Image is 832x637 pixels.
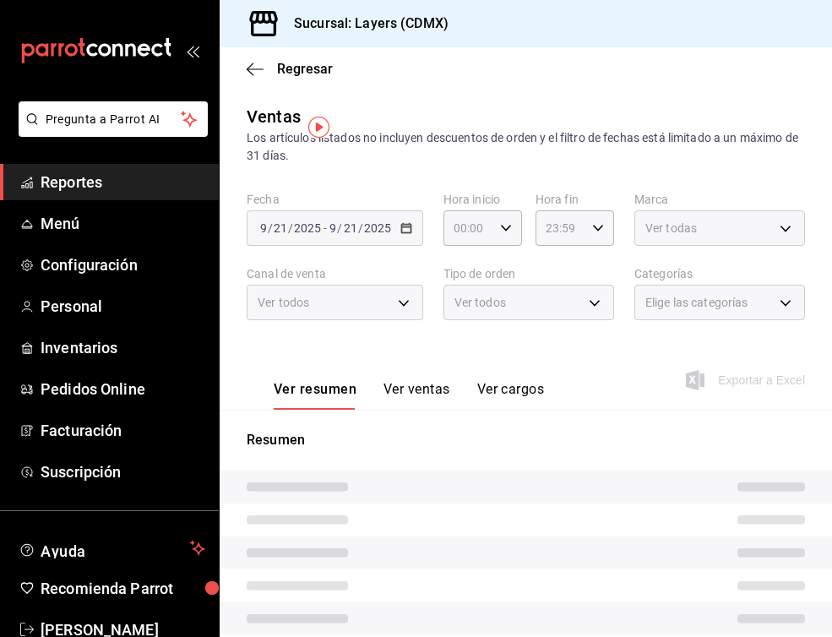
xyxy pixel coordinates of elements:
[247,193,423,205] label: Fecha
[41,577,205,600] span: Recomienda Parrot
[186,44,199,57] button: open_drawer_menu
[308,117,329,138] img: Tooltip marker
[343,221,358,235] input: --
[247,129,805,165] div: Los artículos listados no incluyen descuentos de orden y el filtro de fechas está limitado a un m...
[41,378,205,400] span: Pedidos Online
[454,294,506,311] span: Ver todos
[273,221,288,235] input: --
[247,268,423,280] label: Canal de venta
[443,268,614,280] label: Tipo de orden
[274,381,544,410] div: navigation tabs
[41,460,205,483] span: Suscripción
[634,268,805,280] label: Categorías
[337,221,342,235] span: /
[247,104,301,129] div: Ventas
[41,538,183,558] span: Ayuda
[645,220,697,237] span: Ver todas
[274,381,356,410] button: Ver resumen
[277,61,333,77] span: Regresar
[247,430,805,450] p: Resumen
[258,294,309,311] span: Ver todos
[477,381,545,410] button: Ver cargos
[259,221,268,235] input: --
[358,221,363,235] span: /
[12,122,208,140] a: Pregunta a Parrot AI
[383,381,450,410] button: Ver ventas
[19,101,208,137] button: Pregunta a Parrot AI
[280,14,449,34] h3: Sucursal: Layers (CDMX)
[324,221,327,235] span: -
[41,212,205,235] span: Menú
[329,221,337,235] input: --
[41,336,205,359] span: Inventarios
[41,253,205,276] span: Configuración
[634,193,805,205] label: Marca
[41,171,205,193] span: Reportes
[645,294,748,311] span: Elige las categorías
[41,295,205,318] span: Personal
[536,193,614,205] label: Hora fin
[268,221,273,235] span: /
[288,221,293,235] span: /
[41,419,205,442] span: Facturación
[443,193,522,205] label: Hora inicio
[293,221,322,235] input: ----
[46,111,182,128] span: Pregunta a Parrot AI
[247,61,333,77] button: Regresar
[363,221,392,235] input: ----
